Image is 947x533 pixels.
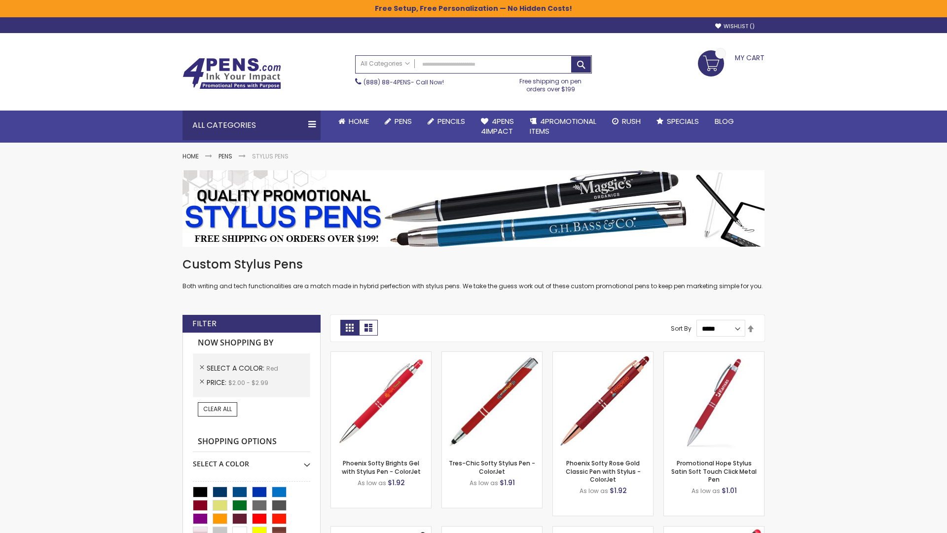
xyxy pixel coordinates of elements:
[722,486,737,495] span: $1.01
[566,459,641,483] a: Phoenix Softy Rose Gold Classic Pen with Stylus - ColorJet
[622,116,641,126] span: Rush
[604,111,649,132] a: Rush
[193,333,310,353] strong: Now Shopping by
[358,479,386,487] span: As low as
[228,379,268,387] span: $2.00 - $2.99
[342,459,421,475] a: Phoenix Softy Brights Gel with Stylus Pen - ColorJet
[530,116,596,136] span: 4PROMOTIONAL ITEMS
[356,56,415,72] a: All Categories
[331,352,431,452] img: Phoenix Softy Brights Gel with Stylus Pen - ColorJet-Red
[522,111,604,143] a: 4PROMOTIONALITEMS
[252,152,289,160] strong: Stylus Pens
[671,459,757,483] a: Promotional Hope Stylus Satin Soft Touch Click Metal Pen
[203,405,232,413] span: Clear All
[193,452,310,469] div: Select A Color
[473,111,522,143] a: 4Pens4impact
[182,58,281,89] img: 4Pens Custom Pens and Promotional Products
[349,116,369,126] span: Home
[715,23,755,30] a: Wishlist
[442,352,542,452] img: Tres-Chic Softy Stylus Pen - ColorJet-Red
[192,318,217,329] strong: Filter
[182,257,765,272] h1: Custom Stylus Pens
[207,363,266,373] span: Select A Color
[198,402,237,416] a: Clear All
[649,111,707,132] a: Specials
[667,116,699,126] span: Specials
[510,74,592,93] div: Free shipping on pen orders over $199
[437,116,465,126] span: Pencils
[340,320,359,336] strong: Grid
[692,487,720,495] span: As low as
[364,78,411,86] a: (888) 88-4PENS
[481,116,514,136] span: 4Pens 4impact
[182,152,199,160] a: Home
[364,78,444,86] span: - Call Now!
[182,170,765,247] img: Stylus Pens
[553,351,653,360] a: Phoenix Softy Rose Gold Classic Pen with Stylus - ColorJet-Red
[331,351,431,360] a: Phoenix Softy Brights Gel with Stylus Pen - ColorJet-Red
[377,111,420,132] a: Pens
[715,116,734,126] span: Blog
[553,352,653,452] img: Phoenix Softy Rose Gold Classic Pen with Stylus - ColorJet-Red
[707,111,742,132] a: Blog
[330,111,377,132] a: Home
[219,152,232,160] a: Pens
[193,431,310,453] strong: Shopping Options
[580,487,608,495] span: As low as
[182,111,321,140] div: All Categories
[420,111,473,132] a: Pencils
[207,378,228,387] span: Price
[449,459,535,475] a: Tres-Chic Softy Stylus Pen - ColorJet
[500,478,515,488] span: $1.91
[395,116,412,126] span: Pens
[361,60,410,68] span: All Categories
[442,351,542,360] a: Tres-Chic Softy Stylus Pen - ColorJet-Red
[664,351,764,360] a: Promotional Hope Stylus Satin Soft Touch Click Metal Pen-Red
[671,324,692,333] label: Sort By
[664,352,764,452] img: Promotional Hope Stylus Satin Soft Touch Click Metal Pen-Red
[266,364,278,373] span: Red
[610,486,627,495] span: $1.92
[388,478,405,488] span: $1.92
[182,257,765,291] div: Both writing and tech functionalities are a match made in hybrid perfection with stylus pens. We ...
[470,479,498,487] span: As low as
